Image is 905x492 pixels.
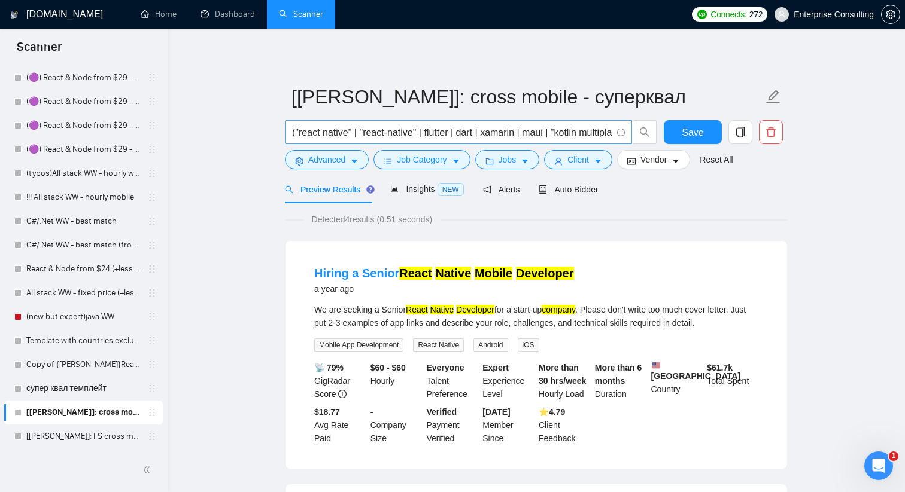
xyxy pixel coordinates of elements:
[308,153,345,166] span: Advanced
[633,120,657,144] button: search
[26,281,140,305] a: All stack WW - fixed price (+less than 30h)
[700,153,733,166] a: Reset All
[26,233,140,257] a: C#/.Net WW - best match (from $0 spent)
[649,361,705,401] div: Country
[314,303,758,329] div: We are seeking a Senior for a start-up . Please don't write too much cover letter. Just put 2-3 e...
[314,267,574,280] a: Hiring a SeniorReact Native Mobile Developer
[26,353,140,377] a: Copy of {[PERSON_NAME]}React/Next.js/Node.js (Long-term, All Niches)
[704,361,761,401] div: Total Spent
[26,424,140,448] a: [[PERSON_NAME]]: FS cross mobile - суперквал
[664,120,722,144] button: Save
[485,157,494,166] span: folder
[882,10,900,19] span: setting
[539,407,565,417] b: ⭐️ 4.79
[749,8,763,21] span: 272
[147,384,157,393] span: holder
[475,150,540,169] button: folderJobscaret-down
[427,407,457,417] b: Verified
[26,305,140,329] a: (new but expert)java WW
[26,185,140,209] a: !!! All stack WW - hourly mobile
[279,9,323,19] a: searchScanner
[10,5,19,25] img: logo
[370,407,373,417] b: -
[633,127,656,137] span: search
[141,9,177,19] a: homeHome
[26,329,140,353] a: Template with countries excluded
[373,150,470,169] button: barsJob Categorycaret-down
[314,407,340,417] b: $18.77
[595,363,642,386] b: More than 6 months
[438,183,464,196] span: NEW
[475,267,512,280] mark: Mobile
[147,312,157,322] span: holder
[26,209,140,233] a: C#/.Net WW - best match
[312,361,368,401] div: GigRadar Score
[710,8,746,21] span: Connects:
[435,267,471,280] mark: Native
[554,157,563,166] span: user
[627,157,636,166] span: idcard
[314,282,574,296] div: a year ago
[424,361,481,401] div: Talent Preference
[285,185,293,194] span: search
[303,213,441,226] span: Detected 4 results (0.51 seconds)
[499,153,517,166] span: Jobs
[430,305,454,314] mark: Native
[147,240,157,250] span: holder
[881,5,900,24] button: setting
[593,361,649,401] div: Duration
[617,129,625,136] span: info-circle
[482,363,509,372] b: Expert
[424,405,481,445] div: Payment Verified
[707,363,733,372] b: $ 61.7k
[147,432,157,441] span: holder
[285,185,371,194] span: Preview Results
[682,125,703,140] span: Save
[147,216,157,226] span: holder
[406,305,428,314] mark: React
[544,150,612,169] button: userClientcaret-down
[350,157,359,166] span: caret-down
[539,185,598,194] span: Auto Bidder
[338,390,347,398] span: info-circle
[760,127,782,137] span: delete
[536,361,593,401] div: Hourly Load
[427,363,464,372] b: Everyone
[201,9,255,19] a: dashboardDashboard
[881,10,900,19] a: setting
[651,361,741,381] b: [GEOGRAPHIC_DATA]
[413,338,464,352] span: React Native
[697,10,707,19] img: upwork-logo.png
[542,305,575,314] mark: company
[539,185,547,194] span: robot
[147,408,157,417] span: holder
[594,157,602,166] span: caret-down
[516,267,574,280] mark: Developer
[652,361,660,369] img: 🇺🇸
[889,451,898,461] span: 1
[147,288,157,298] span: holder
[295,157,303,166] span: setting
[147,73,157,82] span: holder
[368,361,424,401] div: Hourly
[370,363,406,372] b: $60 - $60
[518,338,539,352] span: iOS
[312,405,368,445] div: Avg Rate Paid
[759,120,783,144] button: delete
[314,363,344,372] b: 📡 79%
[672,157,680,166] span: caret-down
[864,451,893,480] iframe: Intercom live chat
[26,401,140,424] a: [[PERSON_NAME]]: cross mobile - суперквал
[640,153,667,166] span: Vendor
[147,360,157,369] span: holder
[147,169,157,178] span: holder
[26,66,140,90] a: (🟣) React & Node from $29 - Thu
[368,405,424,445] div: Company Size
[483,185,491,194] span: notification
[384,157,392,166] span: bars
[147,97,157,106] span: holder
[473,338,508,352] span: Android
[26,161,140,185] a: (typos)All stack WW - hourly web (+less than 30h)
[399,267,432,280] mark: React
[521,157,529,166] span: caret-down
